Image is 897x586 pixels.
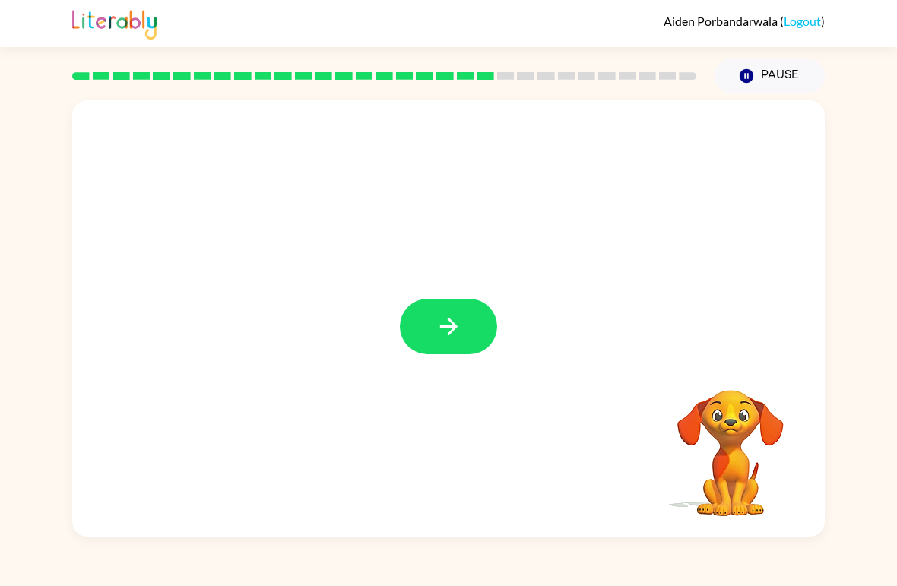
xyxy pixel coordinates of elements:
span: Aiden Porbandarwala [664,14,780,28]
button: Pause [715,59,825,93]
a: Logout [784,14,821,28]
div: ( ) [664,14,825,28]
video: Your browser must support playing .mp4 files to use Literably. Please try using another browser. [655,366,807,518]
img: Literably [72,6,157,40]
